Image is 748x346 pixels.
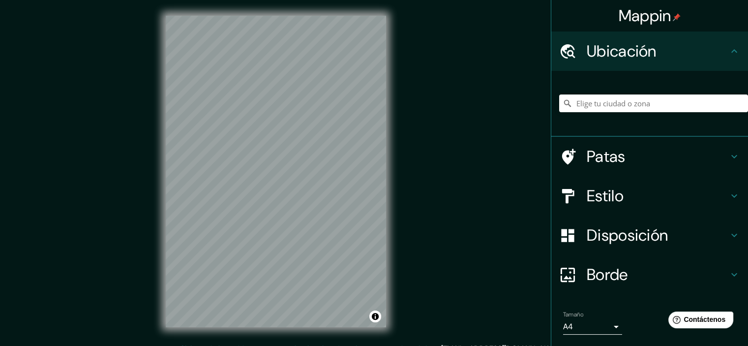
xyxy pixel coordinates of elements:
[166,16,386,327] canvas: Mapa
[587,41,657,62] font: Ubicación
[587,264,628,285] font: Borde
[563,321,573,332] font: A4
[587,146,626,167] font: Patas
[551,216,748,255] div: Disposición
[551,137,748,176] div: Patas
[551,176,748,216] div: Estilo
[563,319,622,335] div: A4
[660,308,737,335] iframe: Lanzador de widgets de ayuda
[587,186,624,206] font: Estilo
[551,255,748,294] div: Borde
[563,311,583,318] font: Tamaño
[673,13,681,21] img: pin-icon.png
[551,31,748,71] div: Ubicación
[369,311,381,322] button: Activar o desactivar atribución
[559,94,748,112] input: Elige tu ciudad o zona
[619,5,671,26] font: Mappin
[587,225,668,246] font: Disposición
